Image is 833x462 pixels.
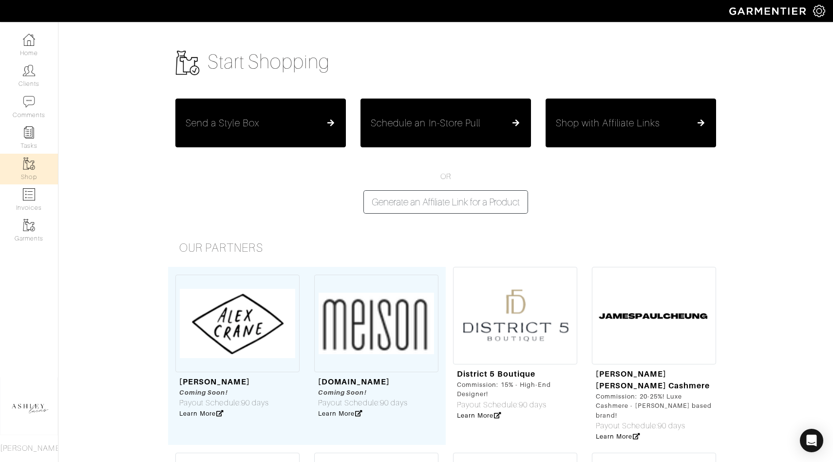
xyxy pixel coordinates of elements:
[457,412,501,419] a: Learn More
[724,2,813,20] img: garmentier-logo-header-white-b43fb05a5012e4ada735d5af1a66efaba907eab6374d6393d1fbf88cb4ef424d.png
[23,126,35,139] img: reminder-icon-8004d30b9f0a5d33ae49ab947aed9ed385cf756f9e5892f1edd6e32f2345188e.png
[556,117,660,129] h5: Shop with Affiliate Links
[813,5,825,17] img: gear-icon-white-bd11855cb880d31180b6d7d6211b90ccbf57a29d726f0c71d8c61bd08dd39cc2.png
[318,397,408,409] div: Payout Schedule:
[23,96,35,108] img: comment-icon-a0a6a9ef722e966f86d9cbdc48e553b5cf19dbc54f86b18d962a5391bc8f6eb6.png
[596,433,640,440] a: Learn More
[596,420,712,432] div: Payout Schedule:
[380,399,408,407] span: 90 days
[314,275,438,372] img: Screenshot%202023-06-02%20at%201.40.48%20PM.png
[23,64,35,77] img: clients-icon-6bae9207a08558b7cb47a8932f037763ab4055f8c8b6bfacd5dc20c3e0201464.png
[457,380,573,399] div: Commission: 15% - High-End Designer!
[168,171,723,214] div: OR
[179,397,269,409] div: Payout Schedule:
[23,34,35,46] img: dashboard-icon-dbcd8f5a0b271acd01030246c82b418ddd0df26cd7fceb0bd07c9910d44c42f6.png
[596,392,712,420] div: Commission: 20-25%! Luxe Cashmere - [PERSON_NAME] based brand!
[23,158,35,170] img: garments-icon-b7da505a4dc4fd61783c78ac3ca0ef83fa9d6f193b1c9dc38574b1d14d53ca28.png
[179,377,250,386] a: [PERSON_NAME]
[175,51,200,75] img: garments-icon-b7da505a4dc4fd61783c78ac3ca0ef83fa9d6f193b1c9dc38574b1d14d53ca28.png
[179,410,224,417] a: Learn More
[175,275,300,372] img: Screen%20Shot%202023-05-23%20at%208.25.52%20AM.png
[318,410,362,417] a: Learn More
[318,388,408,397] div: Coming Soon!
[318,377,390,386] a: [DOMAIN_NAME]
[800,429,823,452] div: Open Intercom Messenger
[546,99,716,147] button: Shop with Affiliate Links
[175,99,346,147] button: Send a Style Box
[363,190,528,214] button: Generate an Affiliate Link for a Product
[179,241,263,254] span: Our Partners
[371,117,521,129] a: Schedule an In-Store Pull
[208,51,330,73] span: Start Shopping
[596,369,710,390] a: [PERSON_NAME] [PERSON_NAME] Cashmere
[592,267,716,364] img: Screenshot%202023-06-30%20at%202.11.00%20PM.png
[453,267,577,364] img: Screenshot%202023-08-02%20at%2011.13.10%20AM.png
[179,388,269,397] div: Coming Soon!
[23,188,35,201] img: orders-icon-0abe47150d42831381b5fb84f609e132dff9fe21cb692f30cb5eec754e2cba89.png
[457,399,573,411] div: Payout Schedule:
[23,219,35,231] img: garments-icon-b7da505a4dc4fd61783c78ac3ca0ef83fa9d6f193b1c9dc38574b1d14d53ca28.png
[186,117,259,129] h5: Send a Style Box
[360,99,531,147] button: Schedule an In-Store Pull
[658,422,685,430] span: 90 days
[371,117,480,129] h5: Schedule an In-Store Pull
[519,401,547,409] span: 90 days
[241,399,269,407] span: 90 days
[457,369,535,379] a: District 5 Boutique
